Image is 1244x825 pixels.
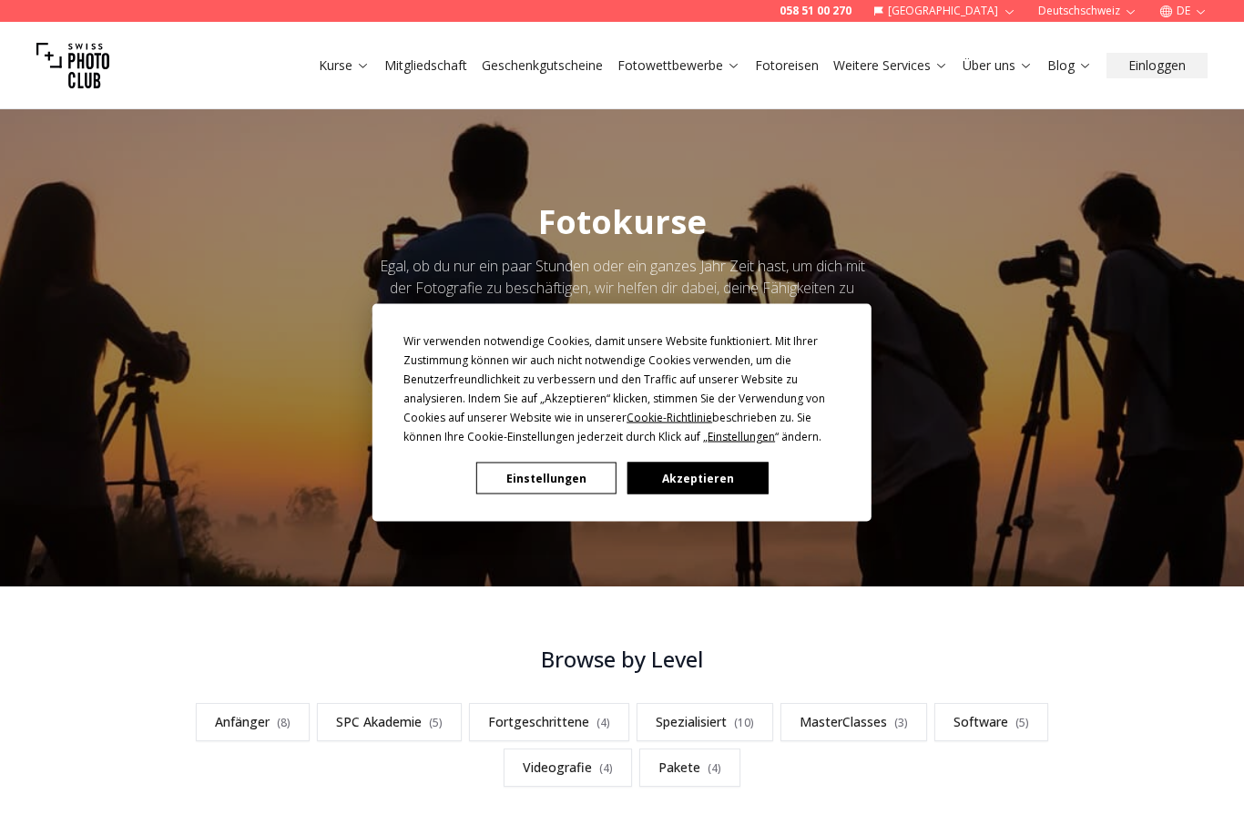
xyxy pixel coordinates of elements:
button: Einstellungen [476,463,617,494]
div: Wir verwenden notwendige Cookies, damit unsere Website funktioniert. Mit Ihrer Zustimmung können ... [403,331,841,446]
span: Cookie-Richtlinie [627,410,712,425]
div: Cookie Consent Prompt [372,304,872,522]
button: Akzeptieren [627,463,768,494]
span: Einstellungen [708,429,775,444]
